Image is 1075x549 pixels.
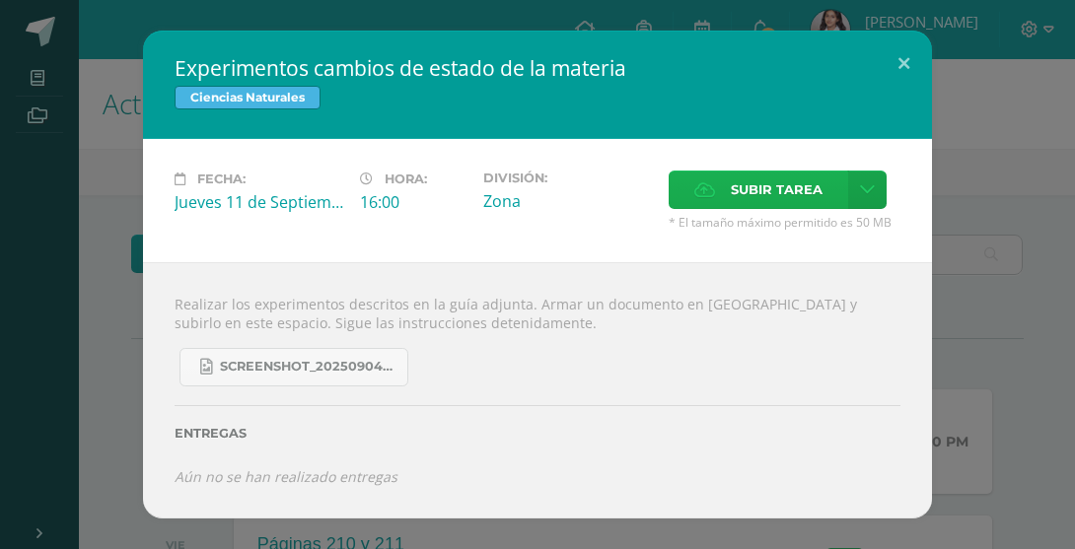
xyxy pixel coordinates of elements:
span: Ciencias Naturales [175,86,321,109]
span: * El tamaño máximo permitido es 50 MB [669,214,900,231]
span: Hora: [385,172,427,186]
i: Aún no se han realizado entregas [175,467,397,486]
span: Fecha: [197,172,246,186]
div: Zona [483,190,653,212]
div: Jueves 11 de Septiembre [175,191,344,213]
button: Close (Esc) [876,31,932,98]
a: Screenshot_20250904_132635_OneDrive.jpg [179,348,408,386]
span: Screenshot_20250904_132635_OneDrive.jpg [220,359,397,375]
span: Subir tarea [731,172,823,208]
label: División: [483,171,653,185]
div: Realizar los experimentos descritos en la guía adjunta. Armar un documento en [GEOGRAPHIC_DATA] y... [143,262,932,518]
label: Entregas [175,426,900,441]
div: 16:00 [360,191,467,213]
h2: Experimentos cambios de estado de la materia [175,54,900,82]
